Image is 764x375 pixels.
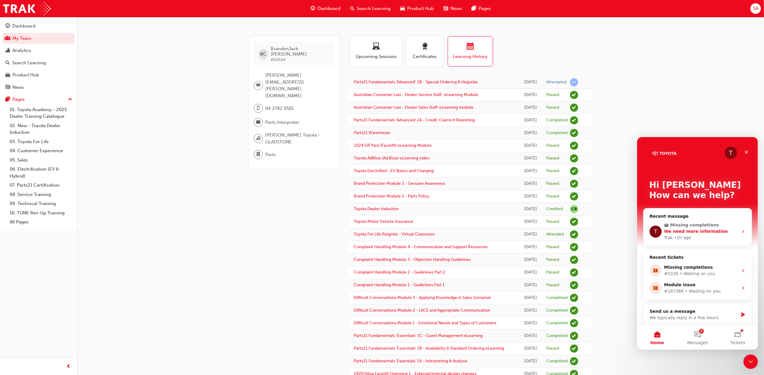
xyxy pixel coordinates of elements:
[546,143,559,149] div: Passed
[524,193,537,200] div: Thu May 01 2025 10:30:56 GMT+1000 (Australian Eastern Standard Time)
[421,43,428,51] span: award-icon
[524,206,537,213] div: Tue Mar 25 2025 22:00:00 GMT+1000 (Australian Eastern Standard Time)
[357,5,391,12] span: Search Learning
[354,358,467,364] a: Parts21 Fundamentals 'Essentials' 1A - Interpreting & Analysis
[570,129,578,137] span: learningRecordVerb_COMPLETE-icon
[68,96,72,104] span: up-icon
[66,363,71,370] span: prev-icon
[546,257,559,263] div: Passed
[570,167,578,175] span: learningRecordVerb_PASS-icon
[354,79,478,85] a: Parts21 Fundamentals 'Advanced' 2B - Special Ordering & Heijunka
[345,2,395,15] a: search-iconSearch Learning
[524,256,537,263] div: Sat Jan 27 2024 11:01:06 GMT+1000 (Australian Eastern Standard Time)
[7,199,75,208] a: 09. Technical Training
[570,205,578,213] span: null-icon
[524,358,537,365] div: Wed Jan 03 2024 08:24:40 GMT+1000 (Australian Eastern Standard Time)
[546,92,559,98] div: Passed
[354,282,445,287] a: Complaint Handling Module 1 - Guidelines Part 1
[443,5,448,12] span: news-icon
[524,218,537,225] div: Fri Feb 16 2024 08:32:36 GMT+1000 (Australian Eastern Standard Time)
[546,130,568,136] div: Completed
[524,104,537,111] div: Wed Jul 02 2025 11:02:40 GMT+1000 (Australian Eastern Standard Time)
[5,72,10,78] span: car-icon
[3,2,51,15] a: Trak
[570,154,578,162] span: learningRecordVerb_PASS-icon
[570,345,578,353] span: learningRecordVerb_PASS-icon
[546,282,559,288] div: Passed
[2,94,75,105] button: Pages
[546,117,568,123] div: Completed
[354,232,435,237] a: Toyota For Life Reignite - Virtual Classroom
[271,46,330,57] span: BrandenJack [PERSON_NAME]
[524,294,537,301] div: Sat Jan 27 2024 10:37:42 GMT+1000 (Australian Eastern Standard Time)
[570,218,578,226] span: learningRecordVerb_PASS-icon
[546,79,566,85] div: Attempted
[524,282,537,289] div: Sat Jan 27 2024 10:41:38 GMT+1000 (Australian Eastern Standard Time)
[354,244,488,249] a: Complaint Handling Module 4 - Communication and Support Resources
[12,59,46,66] div: Search Learning
[570,91,578,99] span: learningRecordVerb_PASS-icon
[256,118,260,126] span: briefcase-icon
[479,5,491,12] span: Pages
[7,190,75,199] a: 08. Service Training
[467,43,474,51] span: calendar-icon
[2,57,75,69] a: Search Learning
[5,97,10,102] span: pages-icon
[5,36,10,41] span: people-icon
[546,270,559,275] div: Passed
[546,232,564,237] div: Attended
[12,96,25,103] div: Pages
[350,5,354,12] span: search-icon
[546,219,559,225] div: Passed
[570,78,578,86] span: learningRecordVerb_ATTEMPT-icon
[546,194,559,199] div: Passed
[354,130,390,135] a: Parts21 Warehouse
[260,51,266,58] span: BC
[12,84,24,91] div: News
[546,206,563,212] div: Credited
[546,295,568,301] div: Completed
[524,130,537,136] div: Tue Jun 03 2025 17:25:55 GMT+1000 (Australian Eastern Standard Time)
[5,24,10,29] span: guage-icon
[546,333,568,339] div: Completed
[7,105,75,121] a: 01. Toyota Academy - 2025 Dealer Training Catalogue
[265,119,299,126] span: Parts Interpreter
[354,168,434,173] a: Toyota Electrified - EV Basics and Charging
[7,217,75,227] a: All Pages
[546,346,559,351] div: Passed
[306,2,345,15] a: guage-iconDashboard
[407,36,443,66] button: Certificates
[524,180,537,187] div: Thu May 01 2025 10:46:19 GMT+1000 (Australian Eastern Standard Time)
[265,105,294,112] span: 04 3782 0501
[570,256,578,264] span: learningRecordVerb_PASS-icon
[472,5,476,12] span: pages-icon
[453,53,488,60] span: Learning History
[354,295,491,300] a: Difficult Conversations Module 3 - Applying Knowledge in Sales Scenarios
[570,294,578,302] span: learningRecordVerb_COMPLETE-icon
[5,85,10,90] span: news-icon
[265,72,330,99] span: [PERSON_NAME][EMAIL_ADDRESS][PERSON_NAME][DOMAIN_NAME]
[265,151,276,158] span: Parts
[2,82,75,93] a: News
[524,155,537,162] div: Fri May 16 2025 16:40:08 GMT+1000 (Australian Eastern Standard Time)
[570,243,578,251] span: learningRecordVerb_PASS-icon
[271,57,285,62] span: 652504
[570,319,578,327] span: learningRecordVerb_COMPLETE-icon
[753,5,758,12] span: SA
[5,48,10,53] span: chart-icon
